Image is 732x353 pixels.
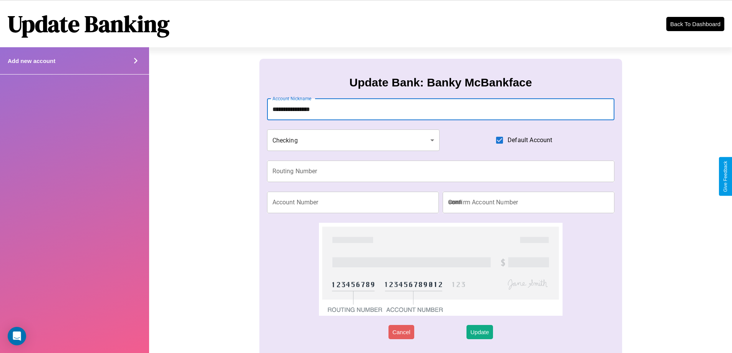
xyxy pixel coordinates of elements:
button: Back To Dashboard [666,17,724,31]
button: Update [466,325,493,339]
div: Open Intercom Messenger [8,327,26,345]
h4: Add new account [8,58,55,64]
label: Account Nickname [272,95,312,102]
h3: Update Bank: Banky McBankface [349,76,532,89]
img: check [319,223,562,316]
div: Checking [267,129,440,151]
span: Default Account [508,136,552,145]
h1: Update Banking [8,8,169,40]
div: Give Feedback [723,161,728,192]
button: Cancel [388,325,414,339]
